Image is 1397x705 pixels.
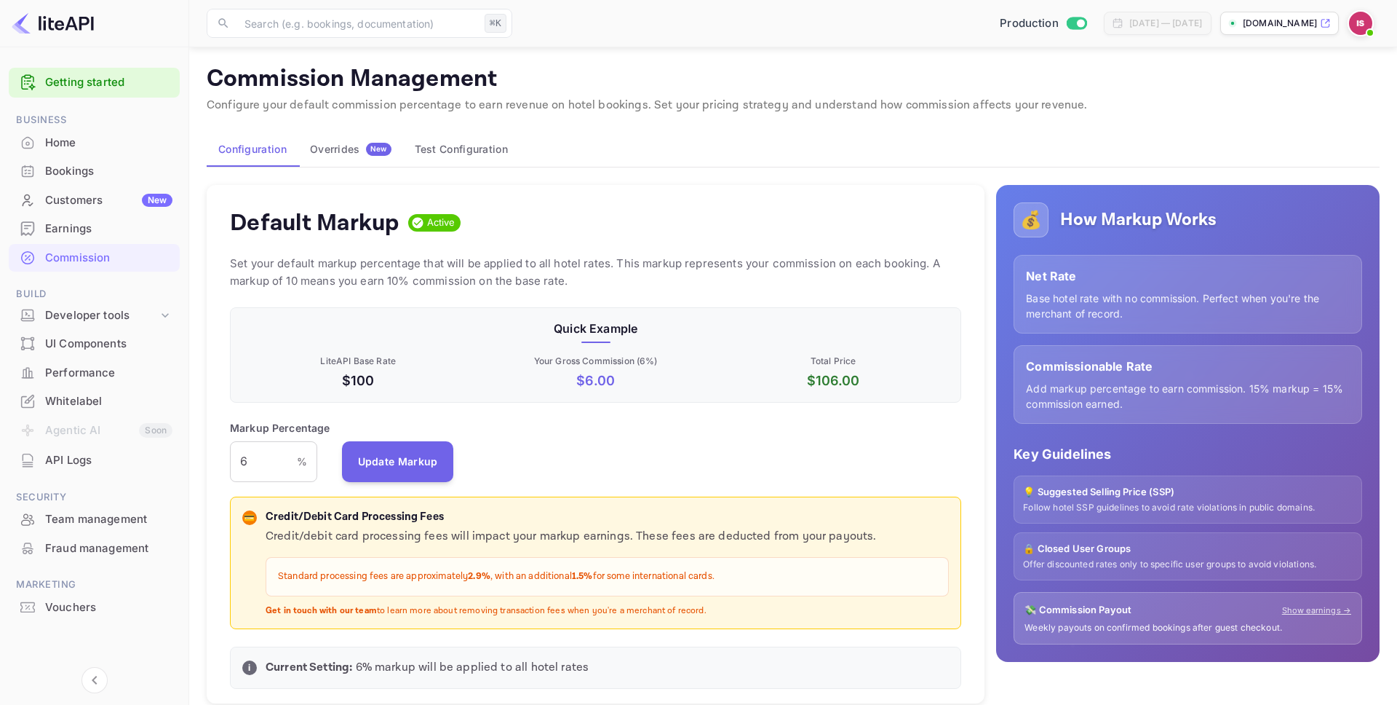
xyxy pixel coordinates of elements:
[45,511,172,528] div: Team management
[9,505,180,532] a: Team management
[266,605,377,616] strong: Get in touch with our team
[230,255,961,290] p: Set your default markup percentage that will be applied to all hotel rates. This markup represent...
[1023,485,1353,500] p: 💡 Suggested Selling Price (SSP)
[9,594,180,621] a: Vouchers
[45,135,172,151] div: Home
[45,192,172,209] div: Customers
[1349,12,1372,35] img: Idan Solimani
[248,661,250,674] p: i
[81,667,108,693] button: Collapse navigation
[9,129,180,157] div: Home
[242,371,474,390] p: $100
[266,660,352,675] strong: Current Setting:
[9,535,180,562] a: Fraud management
[266,605,949,618] p: to learn more about removing transaction fees when you're a merchant of record.
[230,208,399,237] h4: Default Markup
[244,511,255,524] p: 💳
[342,441,454,482] button: Update Markup
[45,540,172,557] div: Fraud management
[1026,291,1350,321] p: Base hotel rate with no commission. Perfect when you're the merchant of record.
[1024,622,1351,634] p: Weekly payouts on confirmed bookings after guest checkout.
[1129,17,1202,30] div: [DATE] — [DATE]
[9,186,180,215] div: CustomersNew
[45,307,158,324] div: Developer tools
[242,355,474,368] p: LiteAPI Base Rate
[9,215,180,243] div: Earnings
[572,570,593,583] strong: 1.5%
[45,393,172,410] div: Whitelabel
[9,446,180,475] div: API Logs
[242,320,949,337] p: Quick Example
[1023,542,1353,556] p: 🔒 Closed User Groups
[9,330,180,358] div: UI Components
[9,157,180,184] a: Bookings
[9,244,180,271] a: Commission
[468,570,490,583] strong: 2.9%
[9,129,180,156] a: Home
[9,359,180,386] a: Performance
[1023,502,1353,514] p: Follow hotel SSP guidelines to avoid rate violations in public domains.
[266,509,949,526] p: Credit/Debit Card Processing Fees
[207,97,1380,114] p: Configure your default commission percentage to earn revenue on hotel bookings. Set your pricing ...
[1026,358,1350,375] p: Commissionable Rate
[1020,207,1042,233] p: 💰
[1023,559,1353,571] p: Offer discounted rates only to specific user groups to avoid violations.
[230,441,297,482] input: 0
[207,65,1380,94] p: Commission Management
[479,355,711,368] p: Your Gross Commission ( 6 %)
[9,505,180,534] div: Team management
[45,452,172,469] div: API Logs
[479,371,711,390] p: $ 6.00
[12,12,94,35] img: LiteAPI logo
[9,112,180,128] span: Business
[310,143,391,156] div: Overrides
[9,489,180,505] span: Security
[9,244,180,272] div: Commission
[1014,444,1362,464] p: Key Guidelines
[9,286,180,302] span: Build
[45,250,172,267] div: Commission
[9,535,180,563] div: Fraud management
[9,68,180,98] div: Getting started
[45,74,172,91] a: Getting started
[9,330,180,357] a: UI Components
[1282,604,1351,617] a: Show earnings →
[45,365,172,382] div: Performance
[45,221,172,237] div: Earnings
[278,570,936,584] p: Standard processing fees are approximately , with an additional for some international cards.
[142,194,172,207] div: New
[421,216,461,230] span: Active
[403,132,520,167] button: Test Configuration
[485,14,506,33] div: ⌘K
[9,359,180,387] div: Performance
[45,336,172,352] div: UI Components
[45,599,172,616] div: Vouchers
[236,9,479,38] input: Search (e.g. bookings, documentation)
[9,186,180,213] a: CustomersNew
[9,387,180,414] a: Whitelabel
[1026,381,1350,411] p: Add markup percentage to earn commission. 15% markup = 15% commission earned.
[9,303,180,328] div: Developer tools
[9,215,180,242] a: Earnings
[45,163,172,180] div: Bookings
[9,387,180,416] div: Whitelabel
[366,144,391,154] span: New
[1000,15,1059,32] span: Production
[9,577,180,593] span: Marketing
[230,420,330,436] p: Markup Percentage
[297,454,307,469] p: %
[9,594,180,622] div: Vouchers
[9,157,180,186] div: Bookings
[1243,17,1317,30] p: [DOMAIN_NAME]
[1026,267,1350,285] p: Net Rate
[266,659,949,677] p: 6 % markup will be applied to all hotel rates
[994,15,1092,32] div: Switch to Sandbox mode
[9,446,180,473] a: API Logs
[1060,208,1217,232] h5: How Markup Works
[717,355,949,368] p: Total Price
[266,528,949,546] p: Credit/debit card processing fees will impact your markup earnings. These fees are deducted from ...
[1024,603,1131,618] p: 💸 Commission Payout
[717,371,949,390] p: $ 106.00
[207,132,298,167] button: Configuration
